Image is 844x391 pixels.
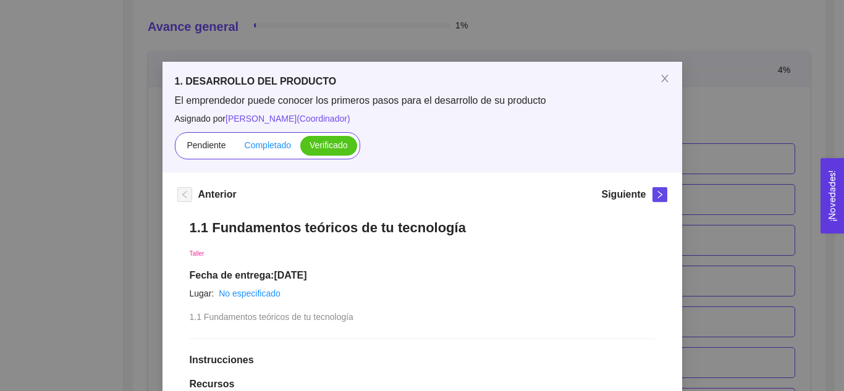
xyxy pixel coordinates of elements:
button: right [652,187,667,202]
h1: Instrucciones [190,354,655,366]
h1: Recursos [190,378,655,390]
a: No especificado [219,288,281,298]
span: close [660,74,670,83]
span: Taller [190,250,205,257]
span: [PERSON_NAME] ( Coordinador ) [226,114,350,124]
h5: Anterior [198,187,237,202]
span: Verificado [310,140,347,150]
button: left [177,187,192,202]
span: Asignado por [175,112,670,125]
h5: 1. DESARROLLO DEL PRODUCTO [175,74,670,89]
span: Pendiente [187,140,226,150]
h1: 1.1 Fundamentos teóricos de tu tecnología [190,219,655,236]
button: Open Feedback Widget [821,158,844,233]
span: 1.1 Fundamentos teóricos de tu tecnología [190,312,353,322]
button: Close [648,62,682,96]
span: El emprendedor puede conocer los primeros pasos para el desarrollo de su producto [175,94,670,107]
article: Lugar: [190,287,214,300]
span: right [653,190,667,199]
h5: Siguiente [601,187,646,202]
span: Completado [245,140,292,150]
h1: Fecha de entrega: [DATE] [190,269,655,282]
